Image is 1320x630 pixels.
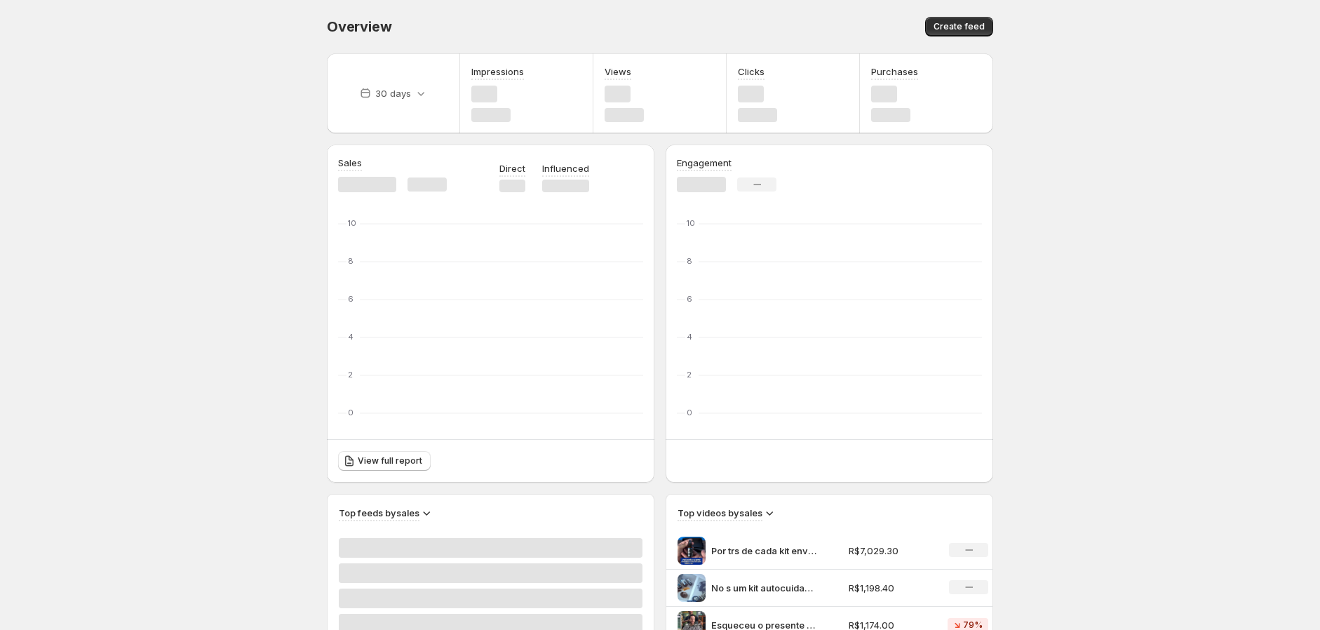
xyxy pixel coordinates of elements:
img: No s um kit autocuidado que voc monta do seu jeito e com at 20 de desconto Escolha at 2 produtos ... [678,574,706,602]
span: View full report [358,455,422,467]
text: 0 [348,408,353,417]
text: 2 [348,370,353,380]
p: Direct [499,161,525,175]
p: 30 days [375,86,411,100]
span: Overview [327,18,391,35]
span: Create feed [934,21,985,32]
text: 8 [687,256,692,266]
h3: Top feeds by sales [339,506,419,520]
p: No s um kit autocuidado que voc monta do seu jeito e com at 20 de desconto Escolha at 2 produtos ... [711,581,816,595]
a: View full report [338,451,431,471]
text: 0 [687,408,692,417]
p: Por trs de cada kit enviado [PERSON_NAME] ateno e uma equipe preparada pra entregar muito cuidado... [711,544,816,558]
h3: Purchases [871,65,918,79]
h3: Engagement [677,156,732,170]
text: 4 [348,332,353,342]
h3: Impressions [471,65,524,79]
text: 8 [348,256,353,266]
img: Por trs de cada kit enviado Rola ateno e uma equipe preparada pra entregar muito cuidado atravs d... [678,537,706,565]
h3: Clicks [738,65,765,79]
text: 6 [348,294,353,304]
text: 2 [687,370,692,380]
p: R$7,029.30 [849,544,931,558]
text: 10 [687,218,695,228]
button: Create feed [925,17,993,36]
text: 6 [687,294,692,304]
h3: Top videos by sales [678,506,762,520]
text: 10 [348,218,356,228]
h3: Sales [338,156,362,170]
p: R$1,198.40 [849,581,931,595]
text: 4 [687,332,692,342]
h3: Views [605,65,631,79]
p: Influenced [542,161,589,175]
